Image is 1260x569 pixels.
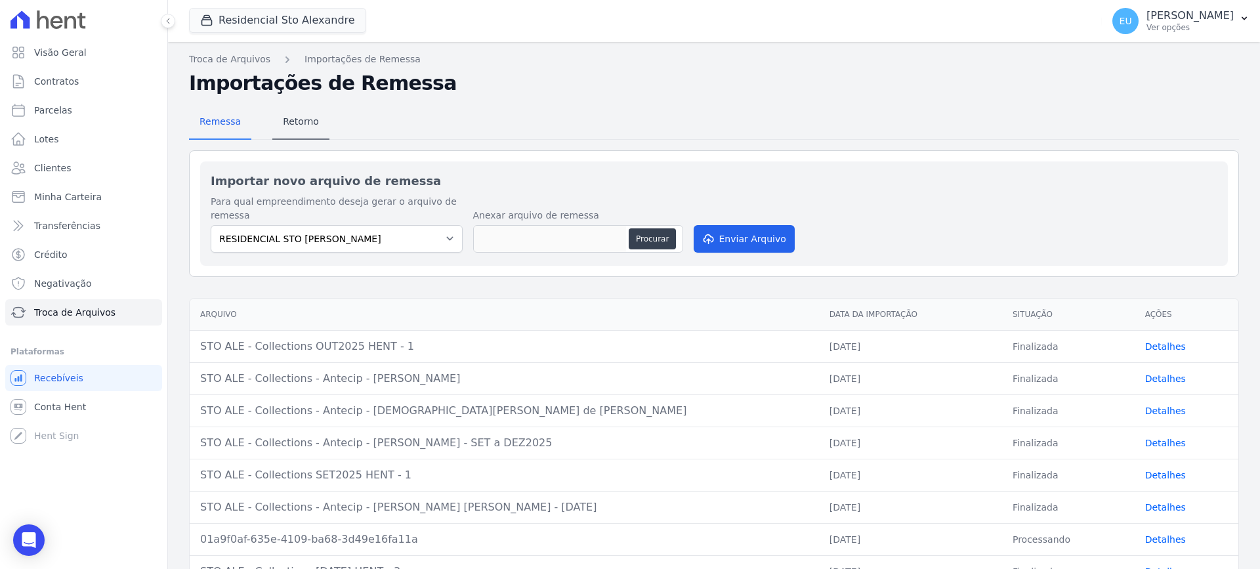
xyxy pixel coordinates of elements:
[819,491,1002,523] td: [DATE]
[189,106,251,140] a: Remessa
[5,394,162,420] a: Conta Hent
[200,467,808,483] div: STO ALE - Collections SET2025 HENT - 1
[1002,459,1135,491] td: Finalizada
[5,68,162,95] a: Contratos
[629,228,676,249] button: Procurar
[200,499,808,515] div: STO ALE - Collections - Antecip - [PERSON_NAME] [PERSON_NAME] - [DATE]
[34,104,72,117] span: Parcelas
[5,126,162,152] a: Lotes
[34,248,68,261] span: Crédito
[1002,299,1135,331] th: Situação
[1145,502,1186,513] a: Detalhes
[5,155,162,181] a: Clientes
[5,242,162,268] a: Crédito
[34,133,59,146] span: Lotes
[34,190,102,203] span: Minha Carteira
[473,209,683,222] label: Anexar arquivo de remessa
[819,427,1002,459] td: [DATE]
[34,371,83,385] span: Recebíveis
[1145,438,1186,448] a: Detalhes
[1002,394,1135,427] td: Finalizada
[819,459,1002,491] td: [DATE]
[1145,534,1186,545] a: Detalhes
[200,339,808,354] div: STO ALE - Collections OUT2025 HENT - 1
[189,72,1239,95] h2: Importações de Remessa
[34,46,87,59] span: Visão Geral
[1002,427,1135,459] td: Finalizada
[1120,16,1132,26] span: EU
[34,306,115,319] span: Troca de Arquivos
[190,299,819,331] th: Arquivo
[200,532,808,547] div: 01a9f0af-635e-4109-ba68-3d49e16fa11a
[272,106,329,140] a: Retorno
[5,39,162,66] a: Visão Geral
[275,108,327,135] span: Retorno
[211,195,463,222] label: Para qual empreendimento deseja gerar o arquivo de remessa
[5,299,162,326] a: Troca de Arquivos
[304,53,421,66] a: Importações de Remessa
[1145,373,1186,384] a: Detalhes
[189,106,329,140] nav: Tab selector
[1002,491,1135,523] td: Finalizada
[1002,362,1135,394] td: Finalizada
[200,371,808,387] div: STO ALE - Collections - Antecip - [PERSON_NAME]
[34,219,100,232] span: Transferências
[1145,470,1186,480] a: Detalhes
[819,394,1002,427] td: [DATE]
[694,225,795,253] button: Enviar Arquivo
[1102,3,1260,39] button: EU [PERSON_NAME] Ver opções
[34,400,86,413] span: Conta Hent
[10,344,157,360] div: Plataformas
[211,172,1217,190] h2: Importar novo arquivo de remessa
[1002,330,1135,362] td: Finalizada
[1145,341,1186,352] a: Detalhes
[5,184,162,210] a: Minha Carteira
[819,362,1002,394] td: [DATE]
[5,97,162,123] a: Parcelas
[34,161,71,175] span: Clientes
[1145,406,1186,416] a: Detalhes
[34,277,92,290] span: Negativação
[819,299,1002,331] th: Data da Importação
[200,435,808,451] div: STO ALE - Collections - Antecip - [PERSON_NAME] - SET a DEZ2025
[1135,299,1238,331] th: Ações
[1002,523,1135,555] td: Processando
[1146,22,1234,33] p: Ver opções
[34,75,79,88] span: Contratos
[5,270,162,297] a: Negativação
[189,53,270,66] a: Troca de Arquivos
[5,213,162,239] a: Transferências
[192,108,249,135] span: Remessa
[200,403,808,419] div: STO ALE - Collections - Antecip - [DEMOGRAPHIC_DATA][PERSON_NAME] de [PERSON_NAME]
[1146,9,1234,22] p: [PERSON_NAME]
[189,53,1239,66] nav: Breadcrumb
[5,365,162,391] a: Recebíveis
[189,8,366,33] button: Residencial Sto Alexandre
[13,524,45,556] div: Open Intercom Messenger
[819,330,1002,362] td: [DATE]
[819,523,1002,555] td: [DATE]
